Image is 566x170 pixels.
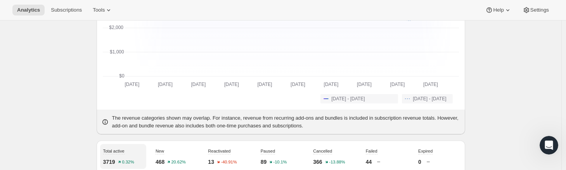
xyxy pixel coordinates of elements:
[313,158,322,166] p: 366
[46,5,87,15] button: Subscriptions
[156,158,164,166] p: 468
[110,49,124,55] text: $1,000
[402,94,452,103] button: [DATE] - [DATE]
[158,82,173,87] text: [DATE]
[51,7,82,13] span: Subscriptions
[324,82,338,87] text: [DATE]
[530,7,549,13] span: Settings
[17,7,40,13] span: Analytics
[208,149,230,153] span: Reactivated
[221,160,237,165] text: -40.91%
[540,136,558,155] iframe: Intercom live chat
[518,5,554,15] button: Settings
[291,82,305,87] text: [DATE]
[109,25,123,30] text: $2,000
[366,158,372,166] p: 44
[122,160,134,165] text: 0.32%
[366,149,377,153] span: Failed
[112,114,460,130] p: The revenue categories shown may overlap. For instance, revenue from recurring add-ons and bundle...
[413,96,446,102] span: [DATE] - [DATE]
[390,82,405,87] text: [DATE]
[493,7,504,13] span: Help
[423,82,438,87] text: [DATE]
[9,84,24,100] img: Profile image for Adrian
[191,82,206,87] text: [DATE]
[273,160,287,165] text: -10.1%
[57,3,99,17] h1: Messages
[74,35,98,43] div: • 1m ago
[329,160,345,165] text: -13.88%
[125,82,139,87] text: [DATE]
[78,91,155,122] button: Messages
[224,82,239,87] text: [DATE]
[28,35,73,43] div: [PERSON_NAME]
[12,5,45,15] button: Analytics
[119,73,125,79] text: $0
[418,158,421,166] p: 0
[313,149,332,153] span: Cancelled
[418,149,433,153] span: Expired
[481,5,516,15] button: Help
[331,96,365,102] span: [DATE] - [DATE]
[31,110,47,116] span: Home
[208,158,214,166] p: 13
[257,82,272,87] text: [DATE]
[9,56,24,71] img: Profile image for Brian
[28,56,364,62] span: Thats exactly what I was looking for! Thanks, I'll let you know how it goes and if I have any fur...
[93,7,105,13] span: Tools
[171,160,186,165] text: 20.62%
[9,27,24,43] img: Profile image for Adrian
[357,82,372,87] text: [DATE]
[101,110,131,116] span: Messages
[88,5,117,15] button: Tools
[28,64,73,72] div: [PERSON_NAME]
[320,94,398,103] button: [DATE] - [DATE]
[36,53,119,69] button: Send us a message
[156,149,164,153] span: New
[136,3,150,17] div: Close
[28,27,72,34] span: You're welcome!
[103,158,115,166] p: 3719
[103,149,125,153] span: Total active
[261,149,275,153] span: Paused
[261,158,267,166] p: 89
